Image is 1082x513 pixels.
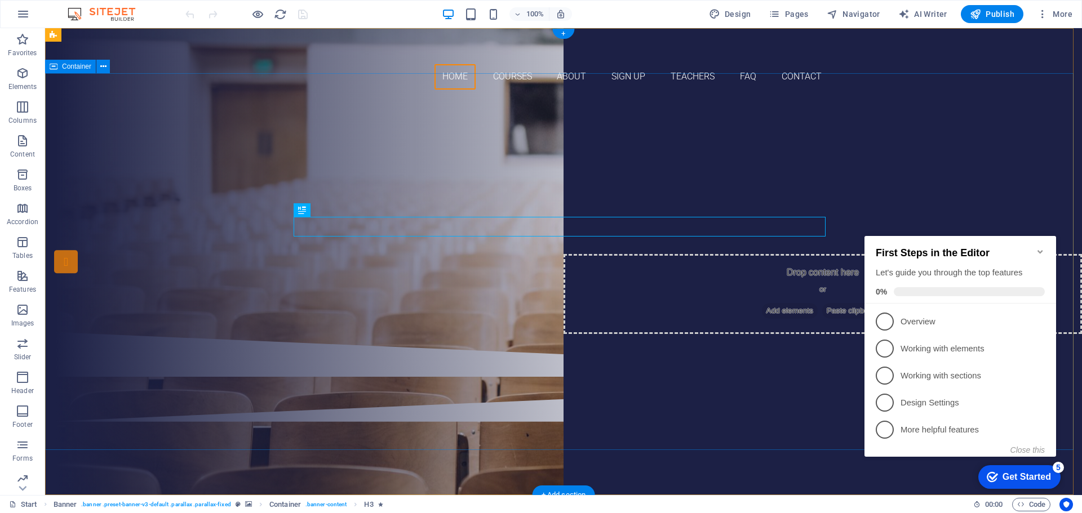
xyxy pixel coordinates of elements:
[764,5,813,23] button: Pages
[12,454,33,463] p: Forms
[274,8,287,21] i: Reload page
[65,7,149,21] img: Editor Logo
[41,203,176,215] p: More helpful features
[704,5,756,23] div: Design (Ctrl+Alt+Y)
[8,116,37,125] p: Columns
[305,498,347,511] span: . banner-content
[118,244,201,267] div: Get Started 5 items remaining, 0% complete
[5,195,196,222] li: More helpful features
[1017,498,1045,511] span: Code
[898,8,947,20] span: AI Writer
[11,386,34,395] p: Header
[41,95,176,106] p: Overview
[14,184,32,193] p: Boxes
[16,46,185,57] div: Let's guide you through the top features
[5,141,196,168] li: Working with sections
[236,501,241,507] i: This element is a customizable preset
[11,319,34,328] p: Images
[709,8,751,20] span: Design
[150,224,185,233] button: Close this
[12,251,33,260] p: Tables
[973,498,1003,511] h6: Session time
[14,353,32,362] p: Slider
[1037,8,1072,20] span: More
[273,7,287,21] button: reload
[5,114,196,141] li: Working with elements
[9,498,37,511] a: Click to cancel selection. Double-click to open Pages
[1059,498,1073,511] button: Usercentrics
[193,240,204,252] div: 5
[16,66,34,75] span: 0%
[556,9,566,19] i: On resize automatically adjust zoom level to fit chosen device.
[769,8,808,20] span: Pages
[16,26,185,38] h2: First Steps in the Editor
[251,7,264,21] button: Click here to leave preview mode and continue editing
[961,5,1023,23] button: Publish
[827,8,880,20] span: Navigator
[970,8,1014,20] span: Publish
[81,498,230,511] span: . banner .preset-banner-v3-default .parallax .parallax-fixed
[364,498,373,511] span: Click to select. Double-click to edit
[822,5,885,23] button: Navigator
[54,498,77,511] span: Click to select. Double-click to edit
[41,149,176,160] p: Working with sections
[8,48,37,57] p: Favorites
[993,500,995,508] span: :
[533,485,595,505] div: + Add section
[176,26,185,35] div: Minimize checklist
[985,498,1003,511] span: 00 00
[8,82,37,91] p: Elements
[1012,498,1050,511] button: Code
[269,498,301,511] span: Click to select. Double-click to edit
[12,420,33,429] p: Footer
[54,498,383,511] nav: breadcrumb
[5,168,196,195] li: Design Settings
[7,217,38,226] p: Accordion
[704,5,756,23] button: Design
[10,150,35,159] p: Content
[143,251,191,261] div: Get Started
[378,501,383,507] i: Element contains an animation
[41,122,176,133] p: Working with elements
[894,5,952,23] button: AI Writer
[5,87,196,114] li: Overview
[509,7,549,21] button: 100%
[526,7,544,21] h6: 100%
[1032,5,1077,23] button: More
[552,29,574,39] div: +
[9,285,36,294] p: Features
[41,176,176,188] p: Design Settings
[245,501,252,507] i: This element contains a background
[62,63,91,70] span: Container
